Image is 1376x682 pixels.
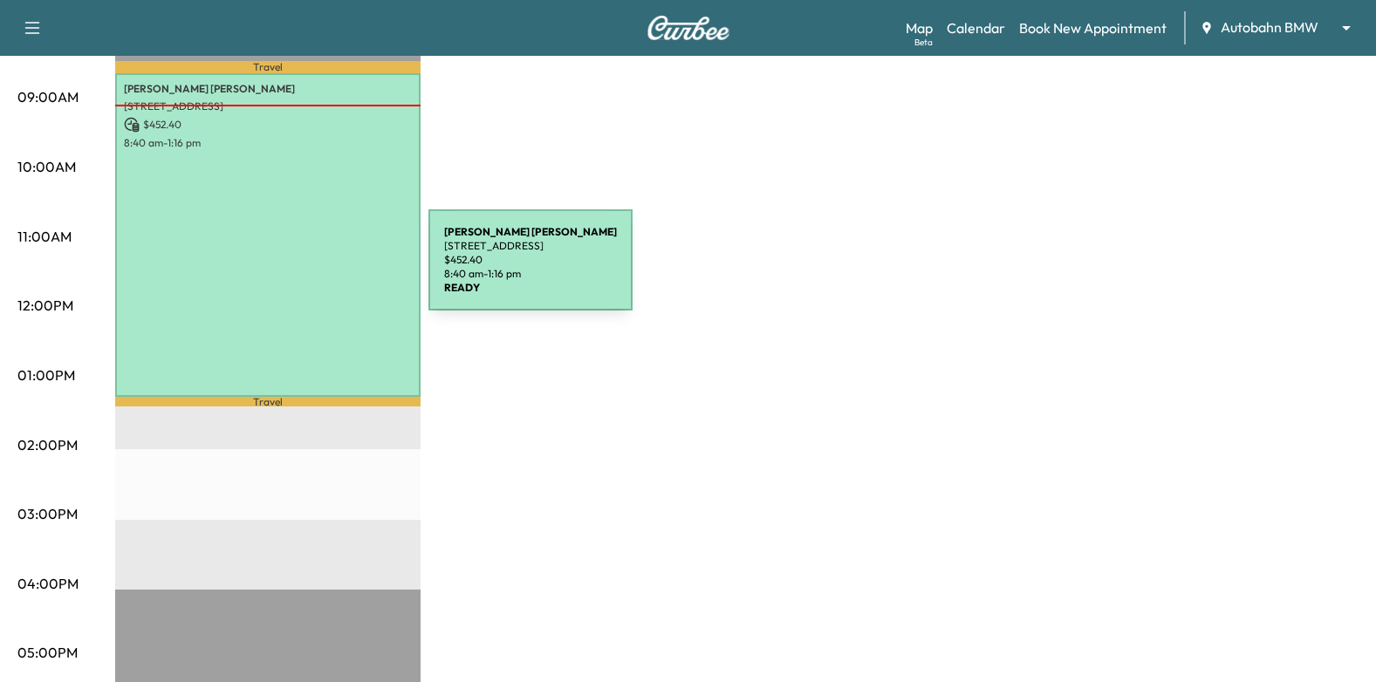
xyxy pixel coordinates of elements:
[1019,17,1167,38] a: Book New Appointment
[947,17,1005,38] a: Calendar
[1221,17,1318,38] span: Autobahn BMW
[647,16,730,40] img: Curbee Logo
[17,573,79,594] p: 04:00PM
[17,156,76,177] p: 10:00AM
[17,365,75,385] p: 01:00PM
[124,136,412,150] p: 8:40 am - 1:16 pm
[906,17,933,38] a: MapBeta
[115,397,421,406] p: Travel
[17,295,73,316] p: 12:00PM
[115,61,421,72] p: Travel
[124,117,412,133] p: $ 452.40
[914,36,933,49] div: Beta
[17,642,78,663] p: 05:00PM
[17,503,78,524] p: 03:00PM
[17,86,79,107] p: 09:00AM
[17,434,78,455] p: 02:00PM
[124,82,412,96] p: [PERSON_NAME] [PERSON_NAME]
[17,226,72,247] p: 11:00AM
[124,99,412,113] p: [STREET_ADDRESS]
